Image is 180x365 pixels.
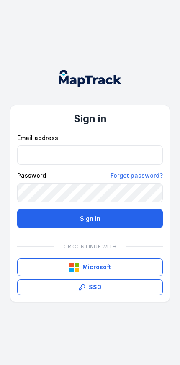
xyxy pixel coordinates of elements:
[17,171,46,180] label: Password
[17,279,163,295] a: SSO
[111,171,163,180] a: Forgot password?
[17,258,163,276] button: Microsoft
[52,70,128,87] nav: Global
[17,238,163,255] div: Or continue with
[17,209,163,228] button: Sign in
[17,134,58,142] label: Email address
[17,112,163,125] h1: Sign in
